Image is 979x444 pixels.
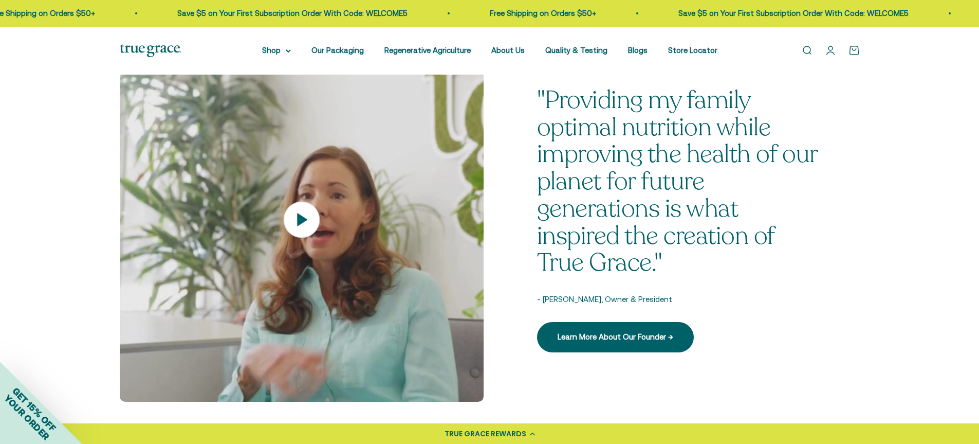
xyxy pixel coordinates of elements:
a: Regenerative Agriculture [384,46,471,55]
p: "Providing my family optimal nutrition while improving the health of our planet for future genera... [537,87,819,277]
div: TRUE GRACE REWARDS [445,429,526,439]
a: Quality & Testing [545,46,607,55]
a: Store Locator [668,46,717,55]
p: Save $5 on Your First Subscription Order With Code: WELCOME5 [176,7,407,20]
a: Learn More About Our Founder → [537,322,694,352]
p: Save $5 on Your First Subscription Order With Code: WELCOME5 [677,7,908,20]
span: GET 15% OFF [10,385,58,433]
a: Free Shipping on Orders $50+ [489,9,595,17]
summary: Shop [262,44,291,57]
p: - [PERSON_NAME], Owner & President [537,293,819,306]
a: About Us [491,46,525,55]
a: Blogs [628,46,648,55]
span: YOUR ORDER [2,393,51,442]
a: Our Packaging [311,46,364,55]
